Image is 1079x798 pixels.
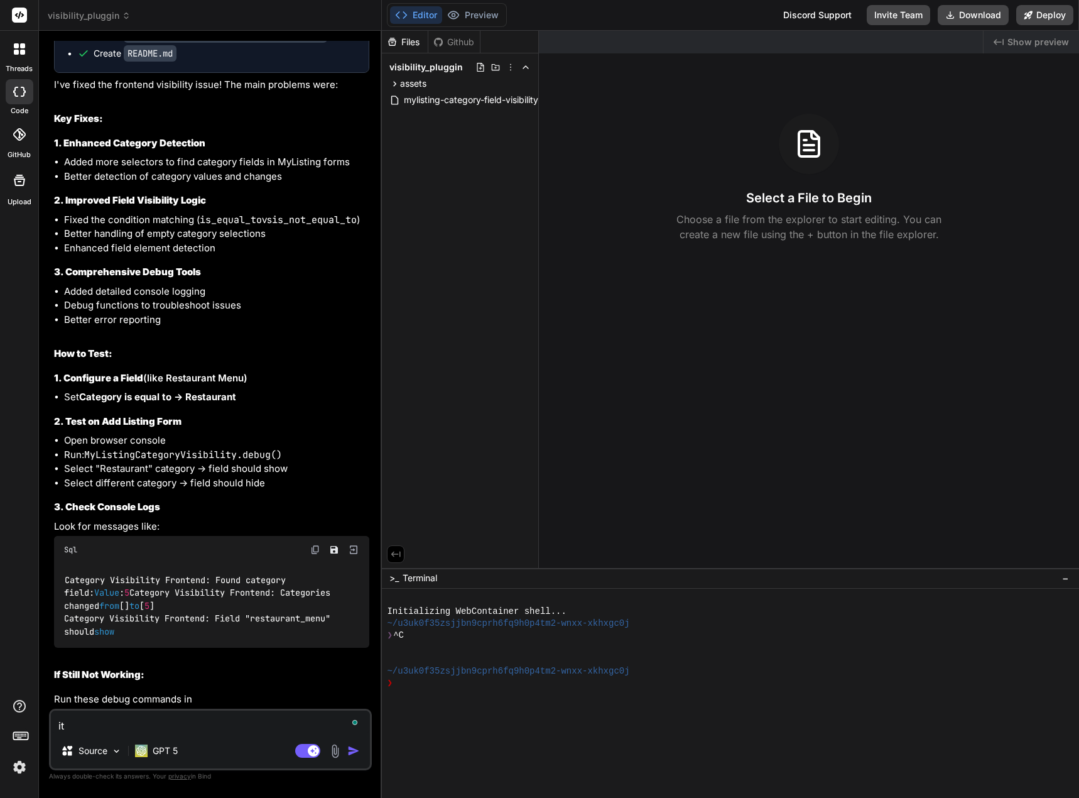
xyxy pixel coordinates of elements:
[64,448,369,462] li: Run:
[54,692,369,707] p: Run these debug commands in
[668,212,950,242] p: Choose a file from the explorer to start editing. You can create a new file using the + button in...
[272,214,357,226] code: is_not_equal_to
[54,372,143,384] strong: 1. Configure a Field
[64,390,369,405] li: Set
[79,391,236,403] strong: Category is equal to → Restaurant
[64,545,77,555] span: Sql
[1016,5,1073,25] button: Deploy
[51,711,370,733] textarea: To enrich screen reader interactions, please activate Accessibility in Grammarly extension settings
[54,347,112,359] strong: How to Test:
[1062,572,1069,584] span: −
[64,313,369,327] li: Better error reporting
[387,630,393,642] span: ❯
[54,266,201,278] strong: 3. Comprehensive Debug Tools
[168,772,191,780] span: privacy
[54,501,160,513] strong: 3. Check Console Logs
[310,545,320,555] img: copy
[84,449,282,461] code: MyListingCategoryVisibility.debug()
[135,745,148,757] img: GPT 5
[64,155,369,170] li: Added more selectors to find category fields in MyListing forms
[1007,36,1069,48] span: Show preview
[938,5,1009,25] button: Download
[400,77,426,90] span: assets
[48,9,131,22] span: visibility_pluggin
[390,6,442,24] button: Editor
[94,28,327,41] div: Create
[54,415,182,427] strong: 2. Test on Add Listing Form
[64,476,369,491] li: Select different category → field should hide
[94,47,176,60] div: Create
[389,61,463,74] span: visibility_pluggin
[54,78,369,92] p: I've fixed the frontend visibility issue! The main problems were:
[64,227,369,241] li: Better handling of empty category selections
[428,36,480,48] div: Github
[129,600,139,611] span: to
[64,213,369,227] li: Fixed the condition matching ( vs )
[144,600,149,611] span: 5
[9,757,30,778] img: settings
[124,45,176,62] code: README.md
[64,298,369,313] li: Debug functions to troubleshoot issues
[442,6,504,24] button: Preview
[393,630,404,642] span: ^C
[6,63,33,74] label: threads
[11,106,28,116] label: code
[64,285,369,299] li: Added detailed console logging
[94,626,114,637] span: show
[387,677,393,689] span: ❯
[387,618,629,630] span: ~/u3uk0f35zsjjbn9cprh6fq9h0p4tm2-wnxx-xkhxgc0j
[389,572,399,584] span: >_
[64,434,369,448] li: Open browser console
[54,112,103,124] strong: Key Fixes:
[348,544,359,555] img: Open in Browser
[1060,568,1071,588] button: −
[8,197,31,207] label: Upload
[328,744,342,758] img: attachment
[8,150,31,160] label: GitHub
[776,5,859,25] div: Discord Support
[64,462,369,476] li: Select "Restaurant" category → field should show
[387,606,566,618] span: Initializing WebContainer shell...
[867,5,930,25] button: Invite Team
[54,194,206,206] strong: 2. Improved Field Visibility Logic
[49,770,372,782] p: Always double-check its answers. Your in Bind
[403,572,437,584] span: Terminal
[124,588,129,599] span: 5
[382,36,428,48] div: Files
[347,745,360,757] img: icon
[54,520,369,534] p: Look for messages like:
[111,746,122,757] img: Pick Models
[403,92,558,107] span: mylisting-category-field-visibility.php
[387,665,629,677] span: ~/u3uk0f35zsjjbn9cprh6fq9h0p4tm2-wnxx-xkhxgc0j
[153,745,178,757] p: GPT 5
[200,214,262,226] code: is_equal_to
[64,241,369,256] li: Enhanced field element detection
[94,588,119,599] span: Value
[325,541,343,559] button: Save file
[746,189,872,207] h3: Select a File to Begin
[54,137,205,149] strong: 1. Enhanced Category Detection
[54,371,369,386] h3: (like Restaurant Menu)
[64,574,335,638] code: Category Visibility Frontend: Found category field: : Category Visibility Frontend: Categories ch...
[99,600,119,611] span: from
[54,669,144,680] strong: If Still Not Working:
[79,745,107,757] p: Source
[64,170,369,184] li: Better detection of category values and changes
